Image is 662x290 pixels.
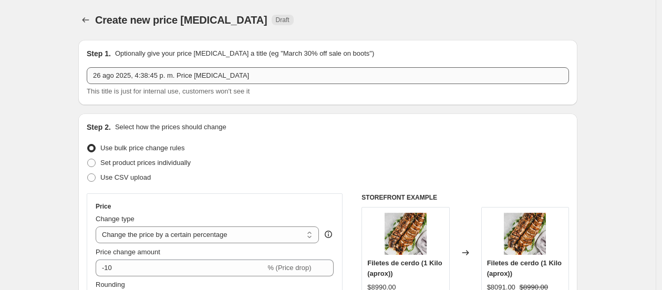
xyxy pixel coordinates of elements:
[100,173,151,181] span: Use CSV upload
[487,259,562,277] span: Filetes de cerdo (1 Kilo (aprox))
[87,122,111,132] h2: Step 2.
[96,248,160,256] span: Price change amount
[115,122,226,132] p: Select how the prices should change
[87,67,569,84] input: 30% off holiday sale
[87,48,111,59] h2: Step 1.
[323,229,334,240] div: help
[87,87,250,95] span: This title is just for internal use, customers won't see it
[385,213,427,255] img: filetes-de-cerdo-desde-900-g-aprox-cerdo-100-natural-granja-magdalena-140274_80x.jpg
[96,260,265,276] input: -15
[96,215,135,223] span: Change type
[267,264,311,272] span: % (Price drop)
[361,193,569,202] h6: STOREFRONT EXAMPLE
[100,144,184,152] span: Use bulk price change rules
[96,202,111,211] h3: Price
[504,213,546,255] img: filetes-de-cerdo-desde-900-g-aprox-cerdo-100-natural-granja-magdalena-140274_80x.jpg
[115,48,374,59] p: Optionally give your price [MEDICAL_DATA] a title (eg "March 30% off sale on boots")
[100,159,191,167] span: Set product prices individually
[95,14,267,26] span: Create new price [MEDICAL_DATA]
[78,13,93,27] button: Price change jobs
[276,16,289,24] span: Draft
[367,259,442,277] span: Filetes de cerdo (1 Kilo (aprox))
[96,281,125,288] span: Rounding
